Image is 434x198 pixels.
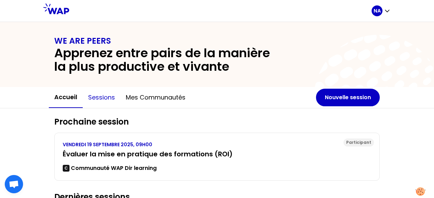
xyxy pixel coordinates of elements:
[49,87,83,108] button: Accueil
[54,116,380,127] h2: Prochaine session
[120,87,191,108] button: Mes communautés
[5,175,23,193] a: Ouvrir le chat
[71,164,157,172] p: Communauté WAP Dir learning
[63,141,371,148] p: VENDREDI 19 SEPTEMBRE 2025, 09H00
[372,5,391,16] button: NA
[83,87,120,108] button: Sessions
[63,141,371,172] a: VENDREDI 19 SEPTEMBRE 2025, 09H00Évaluer la mise en pratique des formations (ROI)CCommunauté WAP ...
[54,46,282,73] h2: Apprenez entre pairs de la manière la plus productive et vivante
[63,149,371,159] h3: Évaluer la mise en pratique des formations (ROI)
[54,36,380,46] h1: WE ARE PEERS
[64,166,68,171] p: C
[316,89,380,106] button: Nouvelle session
[374,7,381,14] p: NA
[343,138,374,147] div: Participant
